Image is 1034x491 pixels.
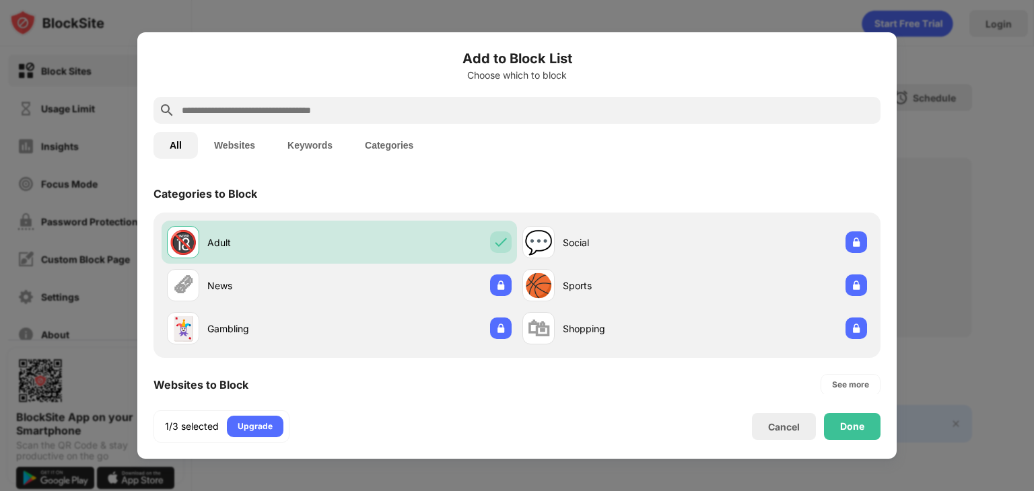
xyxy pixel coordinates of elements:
[198,132,271,159] button: Websites
[169,229,197,256] div: 🔞
[153,187,257,200] div: Categories to Block
[271,132,349,159] button: Keywords
[832,378,869,391] div: See more
[165,420,219,433] div: 1/3 selected
[524,229,553,256] div: 💬
[563,278,695,293] div: Sports
[153,378,248,391] div: Websites to Block
[153,132,198,159] button: All
[524,272,553,299] div: 🏀
[169,315,197,342] div: 🃏
[207,278,339,293] div: News
[153,48,881,69] h6: Add to Block List
[563,235,695,250] div: Social
[172,272,195,299] div: 🗞
[159,102,175,118] img: search.svg
[768,421,800,432] div: Cancel
[238,420,273,433] div: Upgrade
[527,315,550,342] div: 🛍
[349,132,429,159] button: Categories
[207,322,339,336] div: Gambling
[563,322,695,336] div: Shopping
[840,421,864,432] div: Done
[207,235,339,250] div: Adult
[153,70,881,81] div: Choose which to block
